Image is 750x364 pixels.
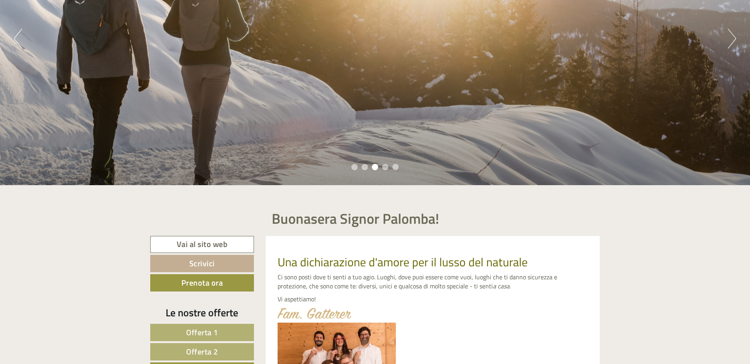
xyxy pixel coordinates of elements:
p: Ci sono posti dove ti senti a tuo agio. Luoghi, dove puoi essere come vuoi, luoghi che ti danno s... [278,273,588,291]
span: Una dichiarazione d'amore per il lusso del naturale [278,253,528,271]
div: Le nostre offerte [150,305,254,320]
button: Previous [14,29,22,48]
h1: Buonasera Signor Palomba! [272,211,439,227]
span: Offerta 2 [186,345,218,358]
img: image [278,308,351,319]
p: Vi aspettiamo! [278,295,588,304]
span: Offerta 1 [186,326,218,338]
em: casa [498,281,509,291]
a: Scrivici [150,255,254,272]
em: a [493,281,496,291]
a: Prenota ora [150,274,254,292]
a: Vai al sito web [150,236,254,253]
button: Next [728,29,736,48]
